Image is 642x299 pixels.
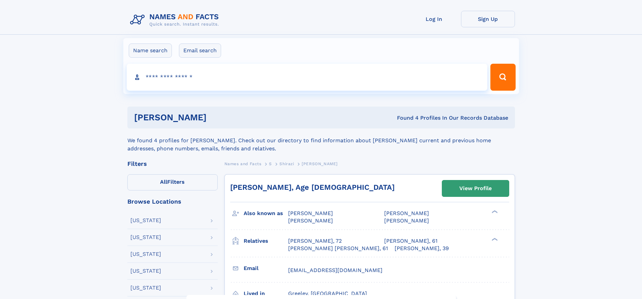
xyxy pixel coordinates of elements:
[395,245,449,252] a: [PERSON_NAME], 39
[244,263,288,274] h3: Email
[127,11,224,29] img: Logo Names and Facts
[130,251,161,257] div: [US_STATE]
[130,285,161,291] div: [US_STATE]
[224,159,262,168] a: Names and Facts
[279,161,294,166] span: Shirazi
[288,237,342,245] a: [PERSON_NAME], 72
[459,181,492,196] div: View Profile
[244,208,288,219] h3: Also known as
[127,174,218,190] label: Filters
[129,43,172,58] label: Name search
[244,235,288,247] h3: Relatives
[130,235,161,240] div: [US_STATE]
[127,161,218,167] div: Filters
[442,180,509,197] a: View Profile
[230,183,395,191] a: [PERSON_NAME], Age [DEMOGRAPHIC_DATA]
[490,237,498,241] div: ❯
[288,245,388,252] a: [PERSON_NAME] [PERSON_NAME], 61
[160,179,167,185] span: All
[127,199,218,205] div: Browse Locations
[179,43,221,58] label: Email search
[490,210,498,214] div: ❯
[269,159,272,168] a: S
[302,161,338,166] span: [PERSON_NAME]
[302,114,508,122] div: Found 4 Profiles In Our Records Database
[130,218,161,223] div: [US_STATE]
[288,267,383,273] span: [EMAIL_ADDRESS][DOMAIN_NAME]
[127,128,515,153] div: We found 4 profiles for [PERSON_NAME]. Check out our directory to find information about [PERSON_...
[384,210,429,216] span: [PERSON_NAME]
[407,11,461,27] a: Log In
[134,113,302,122] h1: [PERSON_NAME]
[130,268,161,274] div: [US_STATE]
[288,217,333,224] span: [PERSON_NAME]
[288,290,367,297] span: Greeley, [GEOGRAPHIC_DATA]
[288,210,333,216] span: [PERSON_NAME]
[127,64,488,91] input: search input
[279,159,294,168] a: Shirazi
[461,11,515,27] a: Sign Up
[384,237,437,245] a: [PERSON_NAME], 61
[384,217,429,224] span: [PERSON_NAME]
[490,64,515,91] button: Search Button
[269,161,272,166] span: S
